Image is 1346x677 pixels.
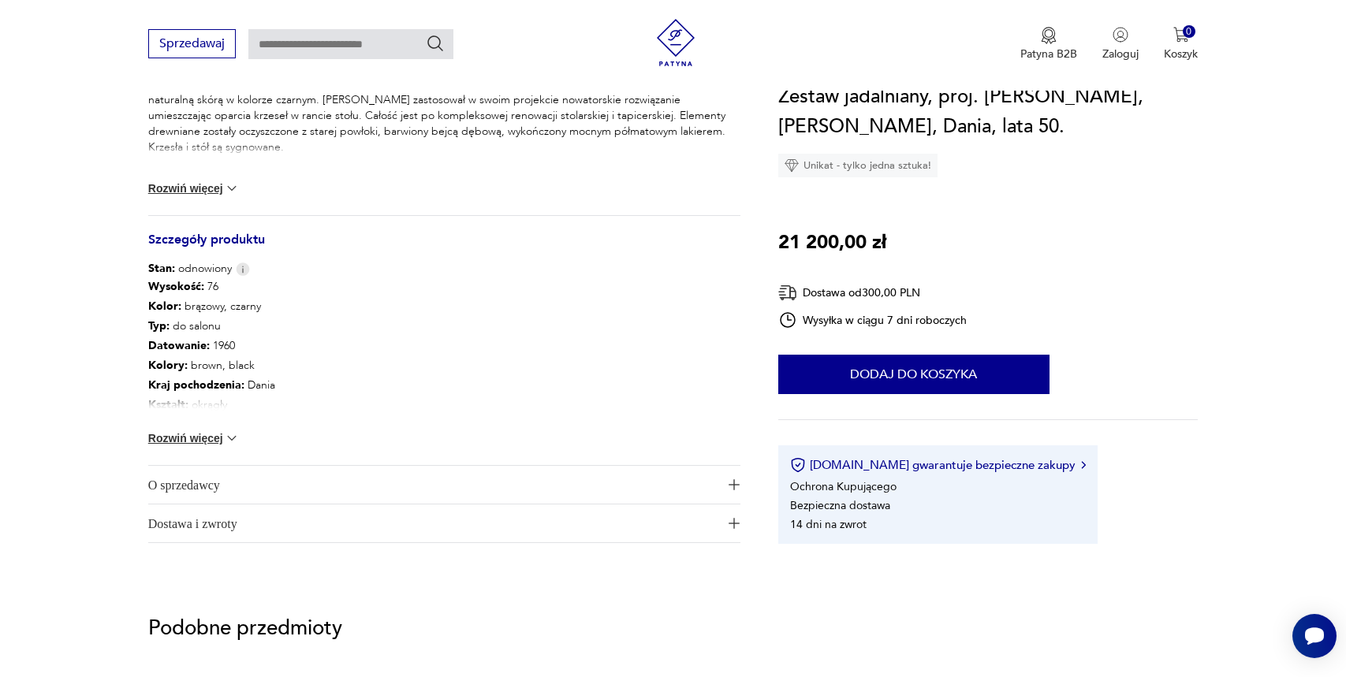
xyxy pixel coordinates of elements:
b: Kolory : [148,358,188,373]
img: Ikona koszyka [1173,27,1189,43]
div: Unikat - tylko jedna sztuka! [778,154,938,177]
iframe: Smartsupp widget button [1292,614,1337,658]
button: Patyna B2B [1020,27,1077,61]
b: Wysokość : [148,279,204,294]
p: Dania [148,375,356,395]
b: Typ : [148,318,170,333]
button: Dodaj do koszyka [778,355,1050,394]
p: 1960 [148,336,356,355]
img: Ikona diamentu [785,158,799,173]
img: Ikona certyfikatu [790,457,806,473]
p: brown, black [148,355,356,375]
img: Ikona strzałki w prawo [1081,461,1086,469]
b: Kolor: [148,299,181,314]
b: Stan: [148,261,175,276]
button: Szukaj [426,34,445,53]
li: Bezpieczna dostawa [790,497,890,512]
button: Rozwiń więcej [148,180,240,196]
b: Kraj pochodzenia : [148,378,244,392]
a: Ikona medaluPatyna B2B [1020,27,1077,61]
b: Datowanie : [148,338,210,353]
p: Patyna B2B [1020,46,1077,61]
img: Ikona medalu [1041,27,1057,44]
span: O sprzedawcy [148,466,718,504]
p: 21 200,00 zł [778,228,886,258]
h1: Zestaw jadalniany, proj. [PERSON_NAME], [PERSON_NAME], Dania, lata 50. [778,82,1199,142]
button: Rozwiń więcej [148,430,240,446]
li: 14 dni na zwrot [790,516,867,531]
img: chevron down [224,180,240,196]
b: Kształt : [148,397,188,412]
button: Zaloguj [1102,27,1139,61]
button: 0Koszyk [1164,27,1198,61]
p: do salonu [148,316,356,336]
span: Dostawa i zwroty [148,504,718,542]
img: chevron down [224,430,240,446]
img: Patyna - sklep z meblami i dekoracjami vintage [652,19,699,66]
div: Dostawa od 300,00 PLN [778,283,968,303]
img: Ikona plusa [729,518,740,529]
p: Koszyk [1164,46,1198,61]
p: Komplet został zaprojektowany przez [DEMOGRAPHIC_DATA] projektanta [PERSON_NAME] dla manufaktury ... [148,45,740,155]
a: Sprzedawaj [148,39,236,50]
img: Info icon [236,262,250,276]
p: Zaloguj [1102,46,1139,61]
li: Ochrona Kupującego [790,478,897,493]
div: 0 [1183,25,1196,39]
button: Ikona plusaDostawa i zwroty [148,504,740,542]
p: brązowy, czarny [148,296,356,316]
button: Sprzedawaj [148,29,236,58]
img: Ikona plusa [729,479,740,490]
button: Ikona plusaO sprzedawcy [148,466,740,504]
h3: Szczegóły produktu [148,235,740,261]
img: Ikona dostawy [778,283,797,303]
p: Podobne przedmioty [148,619,1198,638]
p: okrągły [148,395,356,415]
img: Ikonka użytkownika [1113,27,1128,43]
div: Wysyłka w ciągu 7 dni roboczych [778,311,968,329]
span: odnowiony [148,261,232,277]
p: 76 [148,277,356,296]
button: [DOMAIN_NAME] gwarantuje bezpieczne zakupy [790,457,1086,473]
